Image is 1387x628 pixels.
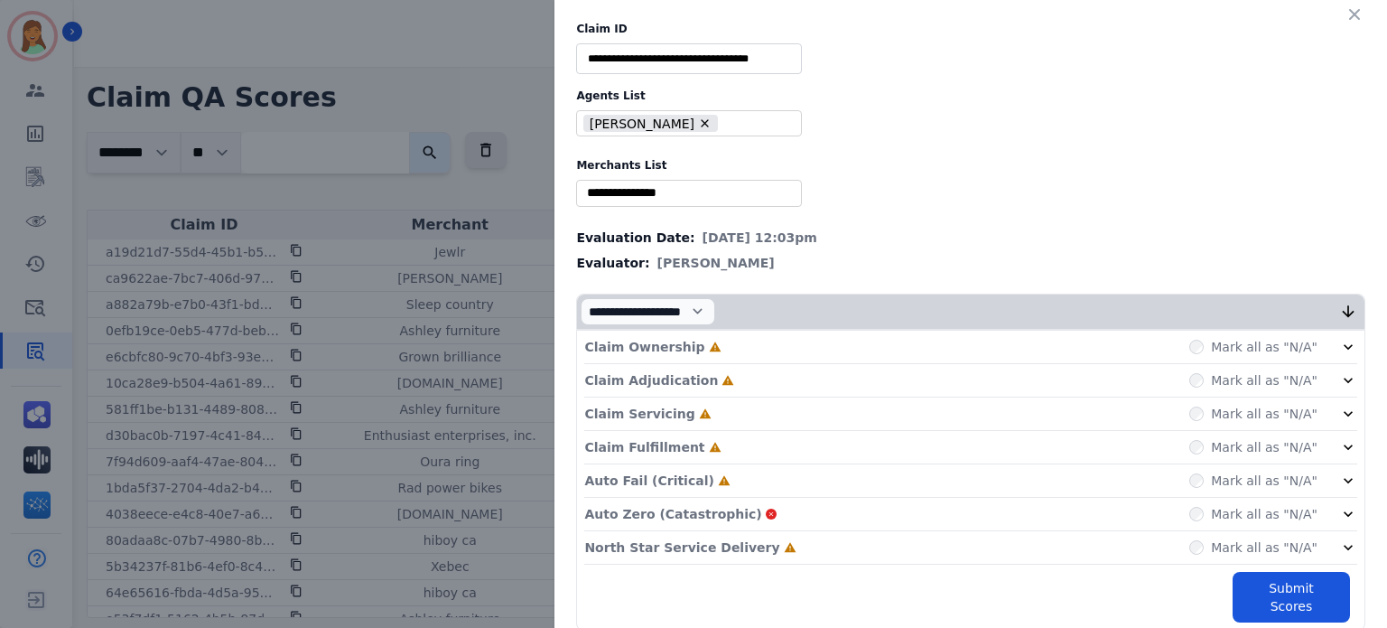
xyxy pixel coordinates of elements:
[584,539,779,557] p: North Star Service Delivery
[584,505,761,523] p: Auto Zero (Catastrophic)
[581,113,790,135] ul: selected options
[1211,338,1317,356] label: Mark all as "N/A"
[1233,572,1350,623] button: Submit Scores
[584,472,713,490] p: Auto Fail (Critical)
[584,371,718,389] p: Claim Adjudication
[584,405,694,423] p: Claim Servicing
[1211,472,1317,490] label: Mark all as "N/A"
[576,22,1365,36] label: Claim ID
[576,254,1365,272] div: Evaluator:
[576,89,1365,103] label: Agents List
[1211,505,1317,523] label: Mark all as "N/A"
[698,117,712,130] button: Remove Deambrana Smith
[581,183,797,202] ul: selected options
[584,338,704,356] p: Claim Ownership
[584,438,704,456] p: Claim Fulfillment
[576,229,1365,247] div: Evaluation Date:
[1211,438,1317,456] label: Mark all as "N/A"
[657,254,775,272] span: [PERSON_NAME]
[576,158,1365,173] label: Merchants List
[1211,371,1317,389] label: Mark all as "N/A"
[583,115,718,132] li: [PERSON_NAME]
[1211,539,1317,557] label: Mark all as "N/A"
[703,229,817,247] span: [DATE] 12:03pm
[1211,405,1317,423] label: Mark all as "N/A"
